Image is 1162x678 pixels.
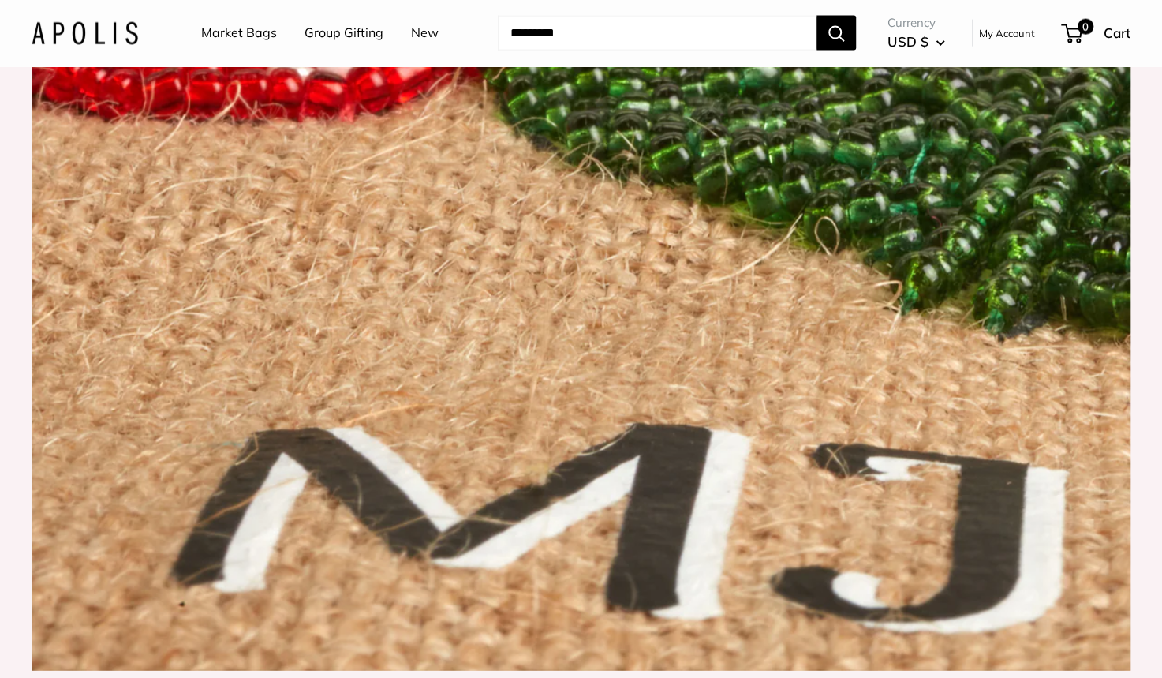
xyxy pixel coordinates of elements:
button: USD $ [887,29,945,54]
a: Market Bags [201,21,277,45]
span: Currency [887,12,945,34]
a: New [411,21,439,45]
a: Group Gifting [305,21,383,45]
button: Search [816,16,856,51]
a: 0 Cart [1063,21,1130,46]
input: Search... [498,16,816,51]
a: My Account [979,24,1035,43]
img: Apolis [32,21,138,44]
span: 0 [1078,19,1093,35]
span: Cart [1104,24,1130,41]
span: USD $ [887,33,928,50]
